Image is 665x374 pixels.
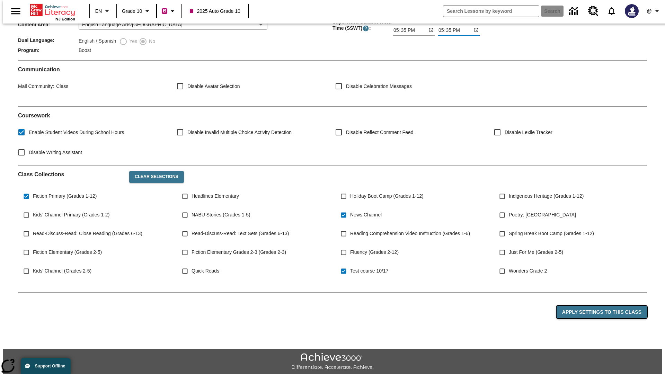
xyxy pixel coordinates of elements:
[29,129,124,136] span: Enable Student Videos During School Hours
[29,149,82,156] span: Disable Writing Assistant
[54,83,68,89] span: Class
[127,38,137,45] span: Yes
[33,286,95,293] span: WordStudio 2-5 (Grades 2-5)
[122,8,142,15] span: Grade 10
[192,193,239,200] span: Headlines Elementary
[33,230,142,237] span: Read-Discuss-Read: Close Reading (Grades 6-13)
[509,286,547,293] span: Wonders Grade 3
[643,5,665,17] button: Profile/Settings
[350,211,382,219] span: News Channel
[33,267,91,275] span: Kids' Channel (Grades 2-5)
[95,8,102,15] span: EN
[647,8,651,15] span: @
[79,37,116,46] label: English / Spanish
[625,4,639,18] img: Avatar
[33,211,109,219] span: Kids' Channel Primary (Grades 1-2)
[565,2,584,21] a: Data Center
[18,166,647,287] div: Class Collections
[159,5,179,17] button: Boost Class color is violet red. Change class color
[192,230,289,237] span: Read-Discuss-Read: Text Sets (Grades 6-13)
[350,267,389,275] span: Test course 10/17
[509,230,594,237] span: Spring Break Boot Camp (Grades 1-12)
[350,193,424,200] span: Holiday Boot Camp (Grades 1-12)
[291,353,374,371] img: Achieve3000 Differentiate Accelerate Achieve
[187,129,292,136] span: Disable Invalid Multiple Choice Activity Detection
[18,47,79,53] span: Program :
[192,211,250,219] span: NABU Stories (Grades 1-5)
[190,8,240,15] span: 2025 Auto Grade 10
[346,129,414,136] span: Disable Reflect Comment Feed
[35,364,65,368] span: Support Offline
[18,37,79,43] span: Dual Language :
[18,171,124,178] h2: Class Collections
[443,6,539,17] input: search field
[18,112,647,119] h2: Course work
[350,249,399,256] span: Fluency (Grades 2-12)
[192,267,219,275] span: Quick Reads
[350,230,470,237] span: Reading Comprehension Video Instruction (Grades 1-6)
[79,19,267,30] div: English Language Arts/[GEOGRAPHIC_DATA]
[18,66,647,101] div: Communication
[557,306,647,319] button: Apply Settings to this Class
[438,19,454,24] label: End Time
[147,38,155,45] span: No
[163,7,166,15] span: B
[346,83,412,90] span: Disable Celebration Messages
[187,83,240,90] span: Disable Avatar Selection
[119,5,154,17] button: Grade: Grade 10, Select a grade
[18,66,647,73] h2: Communication
[603,2,621,20] a: Notifications
[6,1,26,21] button: Open side menu
[92,5,114,17] button: Language: EN, Select a language
[192,286,249,293] span: Prep Boot Camp (Grade 3)
[79,47,91,53] span: Boost
[192,249,286,256] span: Fiction Elementary Grades 2-3 (Grades 2-3)
[362,25,369,32] button: Supervised Student Work Time is the timeframe when students can take LevelSet and when lessons ar...
[21,358,71,374] button: Support Offline
[332,19,393,32] span: Supervised Student Work Time (SSWT) :
[509,193,584,200] span: Indigenous Heritage (Grades 1-12)
[621,2,643,20] button: Select a new avatar
[129,171,184,183] button: Clear Selections
[18,112,647,160] div: Coursework
[18,1,647,55] div: Class/Program Information
[509,211,576,219] span: Poetry: [GEOGRAPHIC_DATA]
[350,286,385,293] span: Smart (Grade 3)
[33,193,97,200] span: Fiction Primary (Grades 1-12)
[18,22,79,27] span: Content Area :
[393,19,411,24] label: Start Time
[584,2,603,20] a: Resource Center, Will open in new tab
[30,3,75,17] a: Home
[30,2,75,21] div: Home
[18,83,54,89] span: Mail Community :
[509,267,547,275] span: Wonders Grade 2
[33,249,102,256] span: Fiction Elementary (Grades 2-5)
[509,249,563,256] span: Just For Me (Grades 2-5)
[505,129,552,136] span: Disable Lexile Tracker
[55,17,75,21] span: NJ Edition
